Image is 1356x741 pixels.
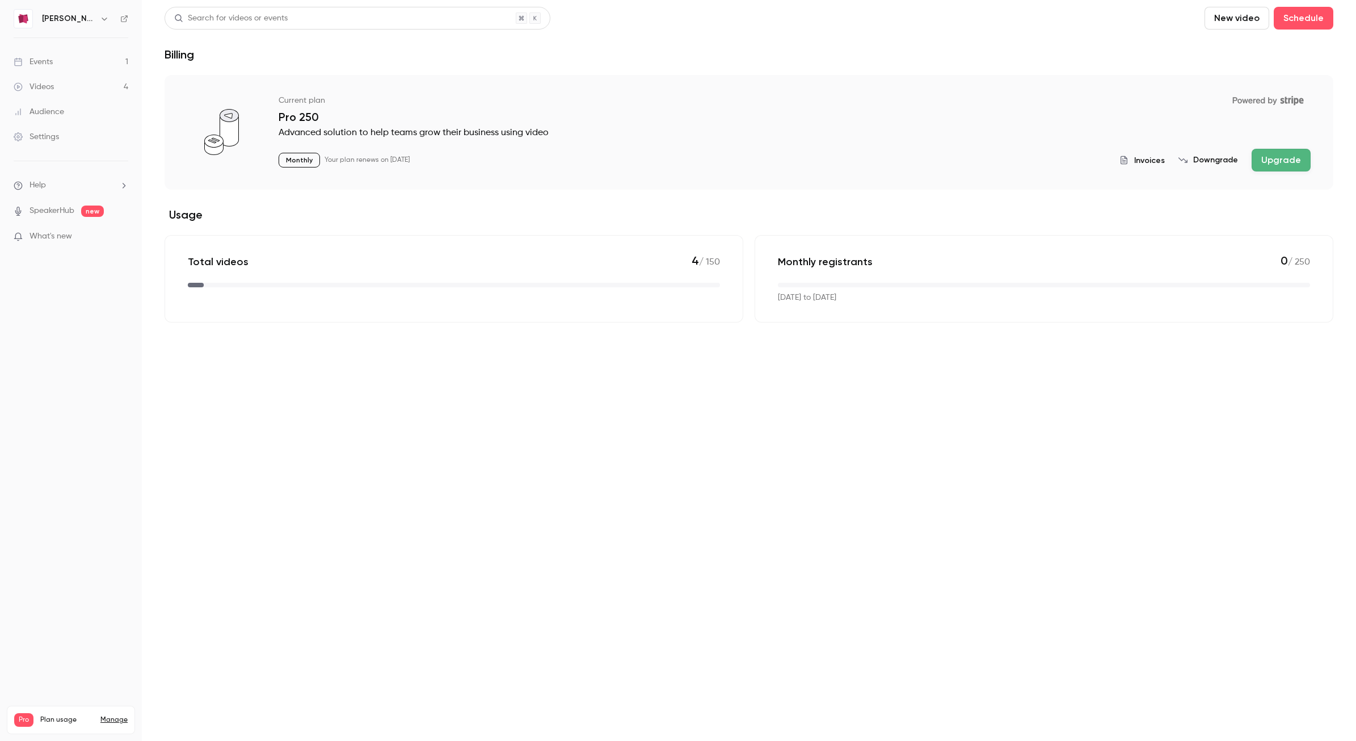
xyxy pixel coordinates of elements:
span: Pro [14,713,33,727]
span: Plan usage [40,715,94,725]
section: billing [165,75,1333,323]
button: Downgrade [1178,154,1238,166]
p: [DATE] to [DATE] [778,292,836,304]
p: Monthly registrants [778,255,873,269]
span: 0 [1281,254,1288,267]
div: Audience [14,106,64,118]
span: Help [30,179,46,191]
button: Upgrade [1252,149,1311,171]
iframe: Noticeable Trigger [115,232,128,242]
a: Manage [100,715,128,725]
p: Total videos [188,255,249,269]
button: Schedule [1274,7,1333,30]
p: Pro 250 [279,110,1311,124]
li: help-dropdown-opener [14,179,128,191]
h2: Usage [165,208,1333,221]
p: Monthly [279,153,320,168]
div: Search for videos or events [174,12,288,24]
span: What's new [30,231,72,242]
a: SpeakerHub [30,205,74,217]
button: New video [1205,7,1269,30]
div: Events [14,56,53,68]
p: / 250 [1281,254,1310,269]
p: / 150 [692,254,720,269]
h6: [PERSON_NAME] Labs [42,13,95,24]
span: 4 [692,254,699,267]
p: Current plan [279,95,325,106]
h1: Billing [165,48,194,61]
img: Roseman Labs [14,10,32,28]
span: Invoices [1134,154,1165,166]
div: Videos [14,81,54,93]
span: new [81,206,104,217]
p: Advanced solution to help teams grow their business using video [279,126,1311,140]
div: Settings [14,131,59,143]
p: Your plan renews on [DATE] [325,156,410,165]
button: Invoices [1119,154,1165,166]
